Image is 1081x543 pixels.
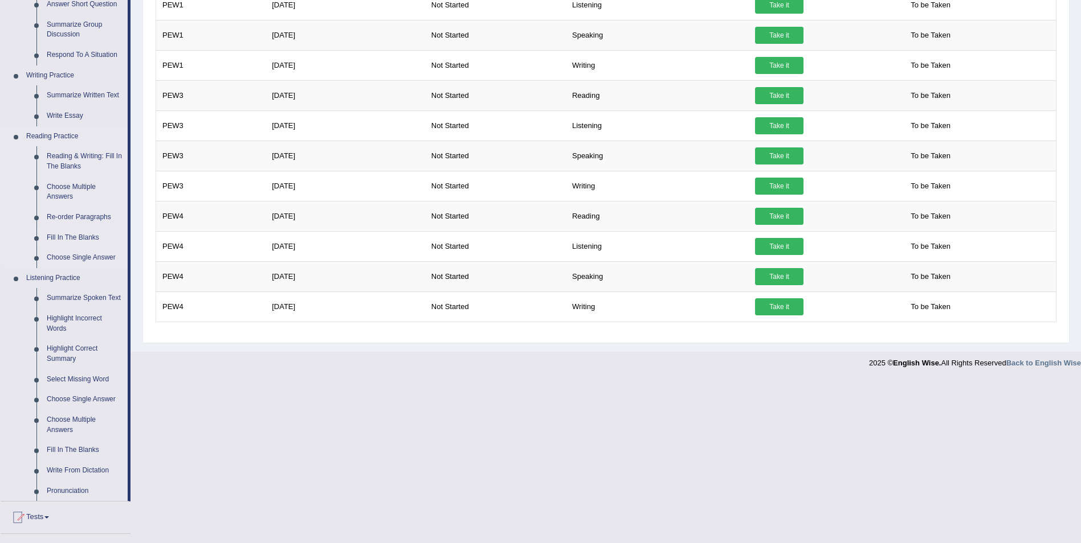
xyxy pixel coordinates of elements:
a: Pronunciation [42,481,128,501]
td: Not Started [425,291,566,322]
td: [DATE] [266,201,425,231]
td: [DATE] [266,20,425,50]
a: Fill In The Blanks [42,440,128,460]
a: Respond To A Situation [42,45,128,65]
a: Listening Practice [21,268,128,289]
a: Take it [755,208,803,225]
td: [DATE] [266,50,425,80]
td: Listening [566,231,749,261]
a: Take it [755,27,803,44]
a: Select Missing Word [42,369,128,390]
div: 2025 © All Rights Reserved [869,352,1081,368]
span: To be Taken [905,178,956,195]
td: Not Started [425,20,566,50]
span: To be Taken [905,27,956,44]
a: Highlight Correct Summary [42,339,128,369]
span: To be Taken [905,57,956,74]
span: To be Taken [905,268,956,285]
td: PEW4 [156,291,266,322]
span: To be Taken [905,298,956,315]
td: Not Started [425,141,566,171]
td: Not Started [425,171,566,201]
td: Speaking [566,261,749,291]
span: To be Taken [905,238,956,255]
a: Choose Single Answer [42,389,128,410]
td: PEW3 [156,80,266,110]
a: Take it [755,268,803,285]
td: [DATE] [266,80,425,110]
td: PEW3 [156,141,266,171]
td: Not Started [425,80,566,110]
span: To be Taken [905,147,956,164]
a: Writing Practice [21,65,128,86]
td: Writing [566,171,749,201]
a: Choose Multiple Answers [42,177,128,207]
a: Take it [755,57,803,74]
a: Reading & Writing: Fill In The Blanks [42,146,128,176]
a: Take it [755,147,803,164]
td: Speaking [566,141,749,171]
td: Not Started [425,110,566,141]
td: Speaking [566,20,749,50]
td: [DATE] [266,171,425,201]
td: [DATE] [266,261,425,291]
td: PEW4 [156,201,266,231]
a: Take it [755,298,803,315]
td: PEW1 [156,50,266,80]
td: PEW3 [156,171,266,201]
a: Choose Multiple Answers [42,410,128,440]
a: Back to English Wise [1006,359,1081,367]
strong: English Wise. [893,359,941,367]
td: Not Started [425,201,566,231]
a: Write From Dictation [42,460,128,481]
td: Listening [566,110,749,141]
a: Fill In The Blanks [42,228,128,248]
td: PEW4 [156,261,266,291]
a: Write Essay [42,106,128,126]
td: PEW1 [156,20,266,50]
td: PEW4 [156,231,266,261]
td: [DATE] [266,110,425,141]
a: Summarize Written Text [42,85,128,106]
td: Not Started [425,231,566,261]
a: Take it [755,238,803,255]
td: [DATE] [266,141,425,171]
td: [DATE] [266,291,425,322]
a: Take it [755,178,803,195]
td: Reading [566,80,749,110]
td: Writing [566,50,749,80]
a: Highlight Incorrect Words [42,308,128,339]
span: To be Taken [905,117,956,134]
td: Not Started [425,50,566,80]
a: Summarize Spoken Text [42,288,128,308]
a: Reading Practice [21,126,128,147]
td: Reading [566,201,749,231]
td: [DATE] [266,231,425,261]
td: Not Started [425,261,566,291]
span: To be Taken [905,208,956,225]
a: Tests [1,501,130,530]
a: Take it [755,117,803,134]
a: Take it [755,87,803,104]
a: Re-order Paragraphs [42,207,128,228]
a: Summarize Group Discussion [42,15,128,45]
td: PEW3 [156,110,266,141]
span: To be Taken [905,87,956,104]
a: Choose Single Answer [42,248,128,268]
td: Writing [566,291,749,322]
